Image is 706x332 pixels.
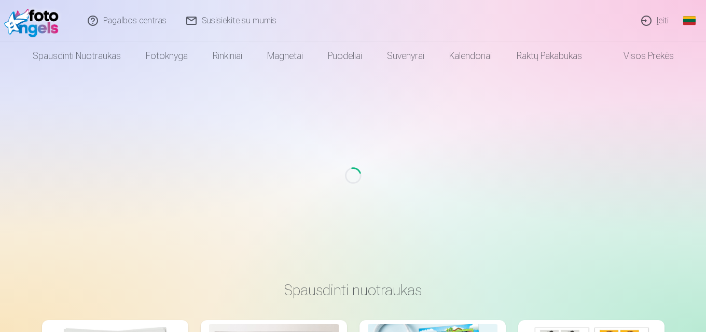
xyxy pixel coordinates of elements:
[4,4,64,37] img: /fa2
[255,41,315,70] a: Magnetai
[50,281,656,299] h3: Spausdinti nuotraukas
[375,41,437,70] a: Suvenyrai
[594,41,686,70] a: Visos prekės
[20,41,133,70] a: Spausdinti nuotraukas
[133,41,200,70] a: Fotoknyga
[437,41,504,70] a: Kalendoriai
[200,41,255,70] a: Rinkiniai
[504,41,594,70] a: Raktų pakabukas
[315,41,375,70] a: Puodeliai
